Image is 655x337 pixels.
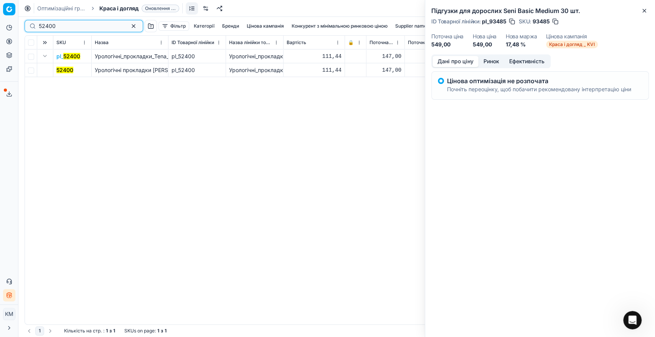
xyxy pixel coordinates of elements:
dt: Нова ціна [473,34,497,39]
div: Урологічні_прокладки_Tena_[DEMOGRAPHIC_DATA]_Maxi_Night_8_крапель_12_шт. [229,66,280,74]
span: 93485 [533,18,550,25]
nav: breadcrumb [37,5,179,12]
span: Поточна ціна [370,39,394,46]
span: ID Товарної лінійки : [431,19,480,24]
strong: 1 [165,328,167,334]
button: Ефективність [504,56,549,67]
div: 147,00 [370,53,401,60]
dt: Нова маржа [506,34,537,39]
span: Урологічні_прокладки_Tena_[DEMOGRAPHIC_DATA]_Maxi_Night_8_крапель_12_шт. [95,53,307,59]
dd: 17,48 % [506,41,537,48]
div: 147,00 [408,66,459,74]
strong: 1 [157,328,159,334]
button: Дані про ціну [432,56,478,67]
div: 111,44 [287,53,342,60]
div: 147,00 [408,53,459,60]
p: Почніть переоцінку, щоб побачити рекомендовану інтерпретацію ціни [447,85,631,93]
div: Урологічні_прокладки_Tena_[DEMOGRAPHIC_DATA]_Maxi_Night_8_крапель_12_шт. [229,53,280,60]
button: Цінова кампанія [244,21,287,31]
span: Краса і догляд [99,5,139,12]
span: Назва [95,39,109,46]
span: Назва лінійки товарів [229,39,272,46]
mark: 52400 [56,67,73,73]
button: Категорії [191,21,218,31]
button: 52400 [56,66,73,74]
button: КM [3,308,15,320]
button: Фільтр [158,21,189,31]
button: Expand all [40,38,49,47]
button: Бренди [219,21,242,31]
dt: Цінова кампанія [546,34,598,39]
mark: 52400 [63,53,80,59]
div: pl_52400 [172,53,223,60]
a: Оптимізаційні групи [37,5,86,12]
div: 147,00 [370,66,401,74]
span: SKU : [519,19,531,24]
span: Вартість [287,39,306,46]
span: pl_ [56,53,80,60]
button: Конкурент з мінімальною ринковою ціною [289,21,391,31]
span: Оновлення ... [142,5,179,12]
span: pl_93485 [482,18,507,25]
span: SKU [56,39,66,46]
span: Краса і доглядОновлення ... [99,5,179,12]
button: Expand [40,51,49,61]
iframe: Intercom live chat [623,311,642,329]
button: Ринок [478,56,504,67]
dd: 549,00 [473,41,497,48]
h2: Підгузки для дорослих Seni Basic Мedium 30 шт. [431,6,649,15]
dt: Поточна ціна [431,34,464,39]
span: ID Товарної лінійки [172,39,214,46]
div: 111,44 [287,66,342,74]
button: pl_52400 [56,53,80,60]
dd: 549,00 [431,41,464,48]
strong: з [161,328,163,334]
span: 🔒 [348,39,354,46]
button: Supplier name [392,21,430,31]
span: Урологічні прокладки [PERSON_NAME] [DEMOGRAPHIC_DATA] Maxi Night 8 крапель 12 шт. [95,67,333,73]
div: pl_52400 [172,66,223,74]
span: Краса і догляд _ KVI [546,41,598,48]
p: Цінова оптимізація не розпочата [447,78,631,84]
span: Поточна промо ціна [408,39,451,46]
input: Пошук по SKU або назві [39,22,123,30]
